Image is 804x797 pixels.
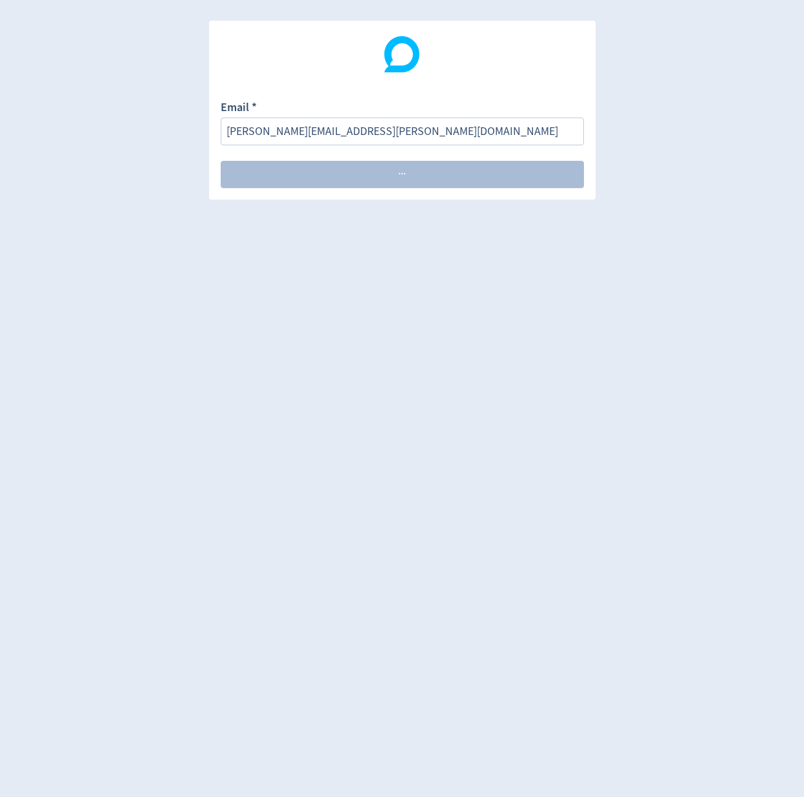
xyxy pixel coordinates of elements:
[398,169,401,180] span: ·
[221,99,257,118] label: Email *
[403,169,406,180] span: ·
[384,36,420,72] img: Digivizer Logo
[221,161,584,188] button: ···
[401,169,403,180] span: ·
